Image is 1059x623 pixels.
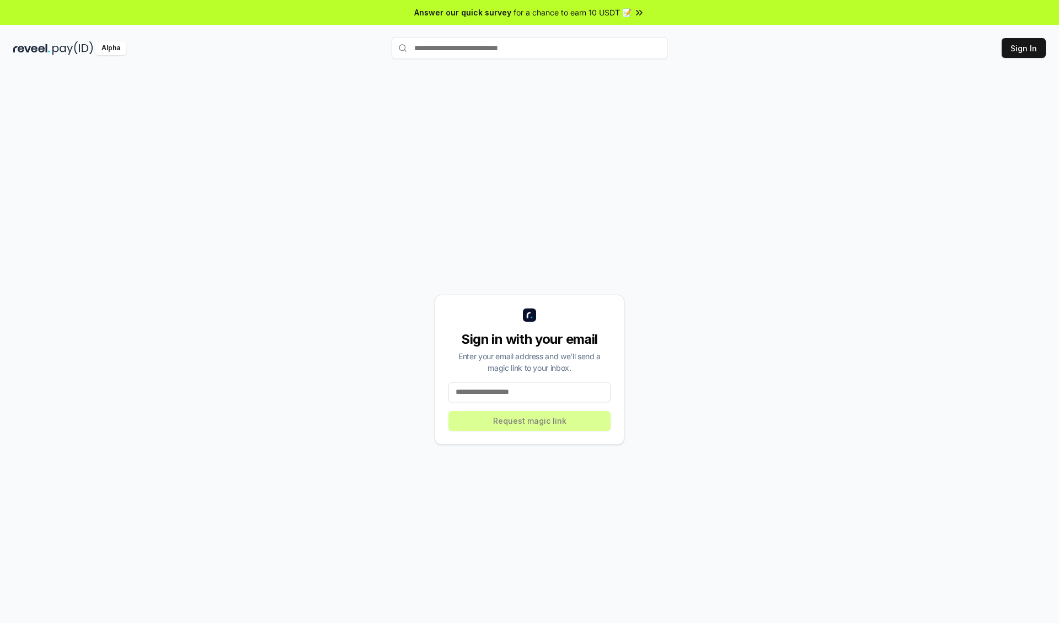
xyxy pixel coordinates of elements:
div: Sign in with your email [448,331,611,348]
div: Enter your email address and we’ll send a magic link to your inbox. [448,350,611,374]
img: reveel_dark [13,41,50,55]
img: pay_id [52,41,93,55]
div: Alpha [95,41,126,55]
span: for a chance to earn 10 USDT 📝 [514,7,632,18]
span: Answer our quick survey [414,7,511,18]
img: logo_small [523,308,536,322]
button: Sign In [1002,38,1046,58]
